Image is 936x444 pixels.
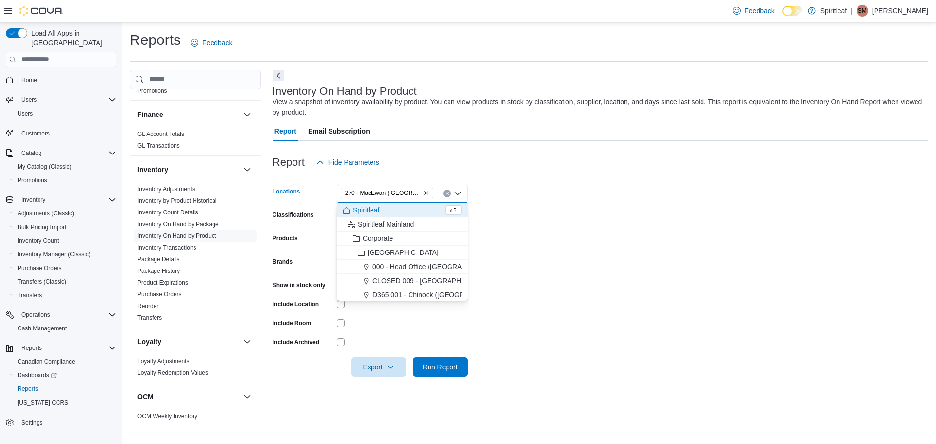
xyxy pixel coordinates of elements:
label: Classifications [273,211,314,219]
a: Transfers (Classic) [14,276,70,288]
a: Purchase Orders [14,262,66,274]
a: Promotions [137,87,167,94]
a: Customers [18,128,54,139]
a: Feedback [187,33,236,53]
p: Spiritleaf [820,5,847,17]
a: Purchase Orders [137,291,182,298]
a: Dashboards [10,368,120,382]
div: Inventory [130,183,261,328]
label: Locations [273,188,300,195]
span: Corporate [363,233,393,243]
h3: Inventory [137,165,168,174]
button: CLOSED 009 - [GEOGRAPHIC_DATA]. [337,274,468,288]
span: Transfers (Classic) [14,276,116,288]
span: Users [21,96,37,104]
a: Inventory Manager (Classic) [14,249,95,260]
span: OCM Weekly Inventory [137,412,197,420]
a: Loyalty Adjustments [137,358,190,365]
span: Package Details [137,255,180,263]
span: SM [858,5,867,17]
a: Bulk Pricing Import [14,221,71,233]
span: Catalog [18,147,116,159]
span: Inventory Adjustments [137,185,195,193]
span: Users [14,108,116,119]
label: Brands [273,258,292,266]
button: Spiritleaf Mainland [337,217,468,232]
span: Canadian Compliance [14,356,116,367]
h3: Loyalty [137,337,161,347]
a: [US_STATE] CCRS [14,397,72,408]
span: Home [18,74,116,86]
button: Inventory [2,193,120,207]
span: Transfers [137,314,162,322]
a: Inventory Adjustments [137,186,195,193]
span: Export [357,357,400,377]
button: Customers [2,126,120,140]
button: Transfers [10,289,120,302]
button: Promotions [10,174,120,187]
span: Catalog [21,149,41,157]
div: View a snapshot of inventory availability by product. You can view products in stock by classific... [273,97,923,117]
span: Run Report [423,362,458,372]
span: Product Expirations [137,279,188,287]
span: Purchase Orders [14,262,116,274]
button: Catalog [18,147,45,159]
a: Inventory Transactions [137,244,196,251]
span: D365 001 - Chinook ([GEOGRAPHIC_DATA]) [372,290,510,300]
h3: Inventory On Hand by Product [273,85,417,97]
span: Users [18,110,33,117]
button: [US_STATE] CCRS [10,396,120,409]
span: Transfers [18,291,42,299]
p: [PERSON_NAME] [872,5,928,17]
h3: Report [273,156,305,168]
a: OCM Weekly Inventory [137,413,197,420]
span: Transfers (Classic) [18,278,66,286]
span: CLOSED 009 - [GEOGRAPHIC_DATA]. [372,276,493,286]
a: Loyalty Redemption Values [137,369,208,376]
label: Include Archived [273,338,319,346]
button: Operations [2,308,120,322]
span: Loyalty Redemption Values [137,369,208,377]
a: Feedback [729,1,778,20]
button: Finance [241,109,253,120]
button: Transfers (Classic) [10,275,120,289]
a: Transfers [137,314,162,321]
div: Finance [130,128,261,155]
button: Finance [137,110,239,119]
button: [GEOGRAPHIC_DATA] [337,246,468,260]
span: 000 - Head Office ([GEOGRAPHIC_DATA]) [372,262,503,271]
span: Inventory Count [18,237,59,245]
button: Cash Management [10,322,120,335]
a: Inventory Count [14,235,63,247]
label: Include Location [273,300,319,308]
button: Loyalty [241,336,253,347]
a: My Catalog (Classic) [14,161,76,173]
span: Purchase Orders [18,264,62,272]
button: Inventory [137,165,239,174]
span: Operations [21,311,50,319]
a: Reorder [137,303,158,309]
button: Catalog [2,146,120,160]
button: Corporate [337,232,468,246]
span: Report [274,121,296,141]
button: Inventory Manager (Classic) [10,248,120,261]
a: GL Transactions [137,142,180,149]
span: Settings [21,419,42,426]
label: Include Room [273,319,311,327]
span: Reports [18,385,38,393]
span: Settings [18,416,116,428]
a: Settings [18,417,46,428]
span: Washington CCRS [14,397,116,408]
span: Operations [18,309,116,321]
span: [GEOGRAPHIC_DATA] [368,248,439,257]
span: Dark Mode [782,16,783,17]
button: Purchase Orders [10,261,120,275]
div: Loyalty [130,355,261,383]
span: Spiritleaf Mainland [358,219,414,229]
span: Reports [18,342,116,354]
button: 000 - Head Office ([GEOGRAPHIC_DATA]) [337,260,468,274]
button: Reports [10,382,120,396]
div: OCM [130,410,261,426]
a: Canadian Compliance [14,356,79,367]
button: Export [351,357,406,377]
